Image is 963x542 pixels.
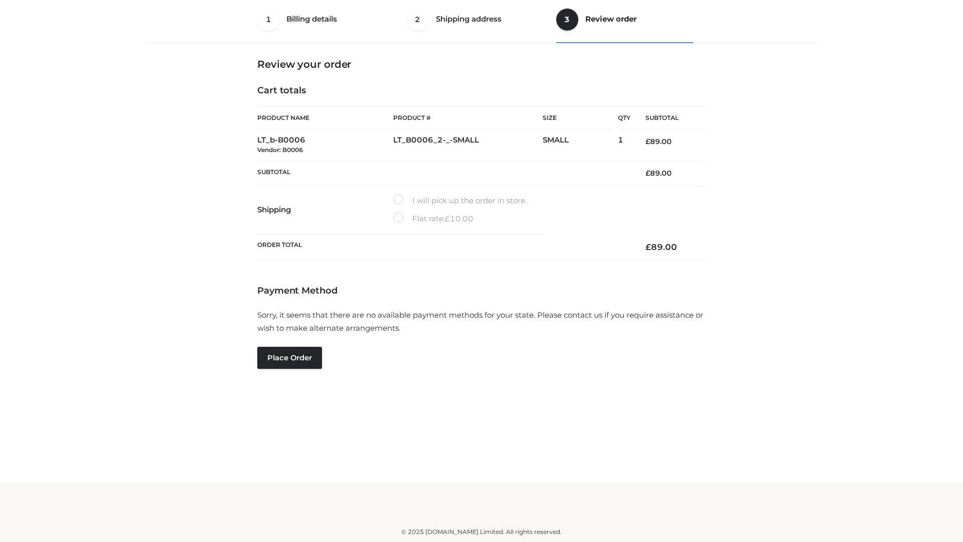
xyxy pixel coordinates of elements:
th: Product Name [257,106,393,129]
div: © 2025 [DOMAIN_NAME] Limited. All rights reserved. [149,527,814,537]
button: Place order [257,347,322,369]
th: Size [543,107,613,129]
td: LT_b-B0006 [257,129,393,161]
bdi: 10.00 [445,214,473,223]
th: Order Total [257,234,630,260]
th: Subtotal [257,161,630,185]
span: £ [646,137,650,146]
bdi: 89.00 [646,169,672,178]
h4: Payment Method [257,286,706,297]
td: SMALL [543,129,618,161]
span: £ [646,242,651,252]
span: £ [646,169,650,178]
label: I will pick up the order in store. [393,194,527,207]
th: Qty [618,106,630,129]
h4: Cart totals [257,85,706,96]
span: £ [445,214,450,223]
label: Flat rate: [393,212,473,225]
th: Shipping [257,186,393,234]
bdi: 89.00 [646,242,677,252]
small: Vendor: B0006 [257,146,303,154]
th: Subtotal [630,107,706,129]
td: 1 [618,129,630,161]
th: Product # [393,106,543,129]
span: Sorry, it seems that there are no available payment methods for your state. Please contact us if ... [257,310,703,333]
h3: Review your order [257,58,706,70]
td: LT_B0006_2-_-SMALL [393,129,543,161]
bdi: 89.00 [646,137,672,146]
